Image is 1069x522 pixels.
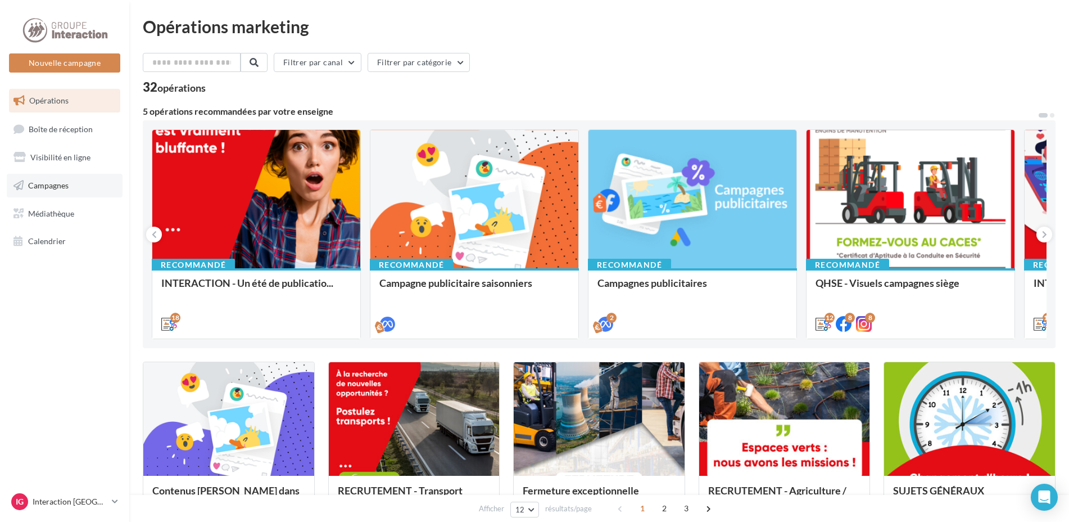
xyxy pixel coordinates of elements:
a: Opérations [7,89,123,112]
a: Visibilité en ligne [7,146,123,169]
span: QHSE - Visuels campagnes siège [816,277,959,289]
div: 8 [845,313,855,323]
button: Nouvelle campagne [9,53,120,73]
a: Boîte de réception [7,117,123,141]
div: 12 [1043,313,1053,323]
div: 18 [170,313,180,323]
span: Calendrier [28,236,66,246]
span: résultats/page [545,503,592,514]
div: Recommandé [588,259,671,271]
div: Recommandé [806,259,889,271]
div: 5 opérations recommandées par votre enseigne [143,107,1038,116]
a: Calendrier [7,229,123,253]
div: opérations [157,83,206,93]
span: INTERACTION - Un été de publicatio... [161,277,333,289]
span: Opérations [29,96,69,105]
button: Filtrer par catégorie [368,53,470,72]
span: Campagne publicitaire saisonniers [379,277,532,289]
span: SUJETS GÉNÉRAUX [893,484,984,497]
a: Campagnes [7,174,123,197]
div: 8 [865,313,875,323]
span: 2 [655,499,673,517]
a: IG Interaction [GEOGRAPHIC_DATA] [9,491,120,512]
div: Recommandé [370,259,453,271]
div: 12 [825,313,835,323]
p: Interaction [GEOGRAPHIC_DATA] [33,496,107,507]
button: 12 [510,502,539,517]
span: Visibilité en ligne [30,152,90,162]
div: Open Intercom Messenger [1031,484,1058,511]
div: Recommandé [152,259,235,271]
button: Filtrer par canal [274,53,361,72]
span: Médiathèque [28,208,74,218]
div: 2 [606,313,617,323]
span: Fermeture exceptionnelle [523,484,639,497]
span: Campagnes publicitaires [597,277,707,289]
span: 3 [677,499,695,517]
span: IG [16,496,24,507]
div: 32 [143,81,206,93]
span: RECRUTEMENT - Transport [338,484,463,497]
span: Boîte de réception [29,124,93,133]
a: Médiathèque [7,202,123,226]
span: Campagnes [28,181,69,190]
span: 1 [633,499,651,517]
div: Opérations marketing [143,18,1056,35]
span: 12 [515,505,525,514]
span: Afficher [479,503,504,514]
